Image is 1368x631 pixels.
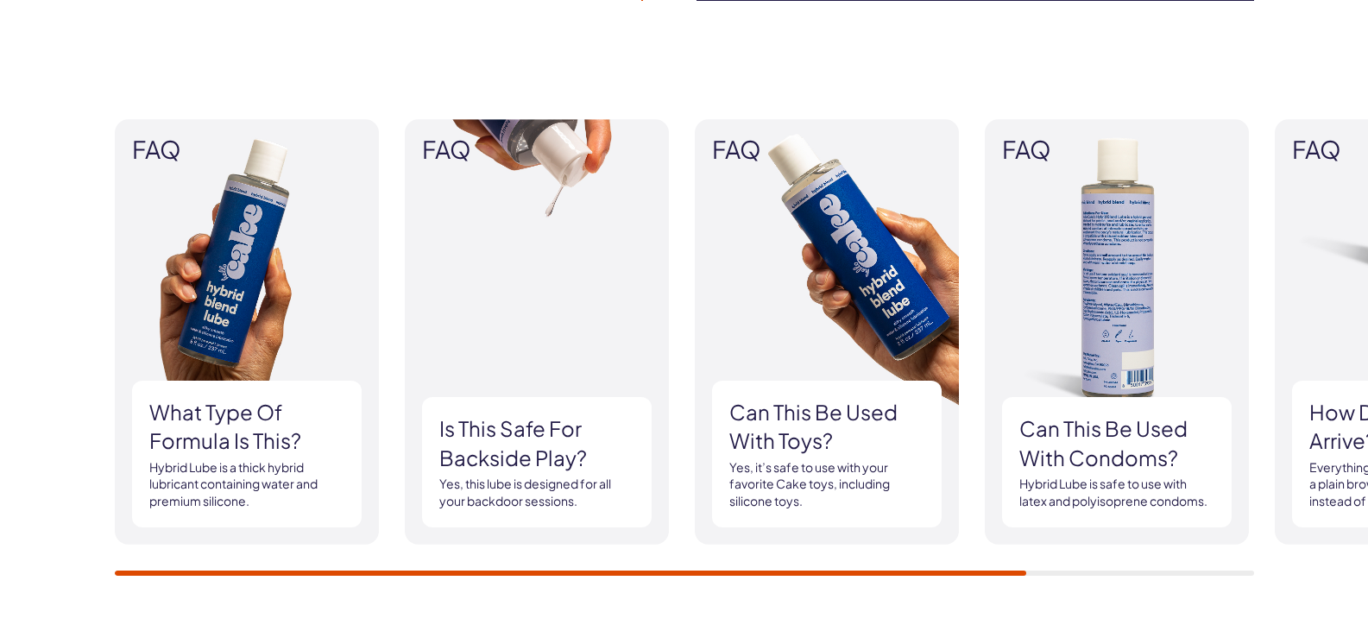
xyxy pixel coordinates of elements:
h3: Is this safe for backside play? [439,414,634,472]
h3: Can this be used with condoms? [1019,414,1214,472]
p: Yes, it’s safe to use with your favorite Cake toys, including silicone toys. [729,459,924,510]
p: Yes, this lube is designed for all your backdoor sessions. [439,476,634,509]
span: FAQ [422,136,652,163]
span: FAQ [712,136,942,163]
p: Hybrid Lube is a thick hybrid lubricant containing water and premium silicone. [149,459,344,510]
span: FAQ [132,136,362,163]
h3: Can this be used with toys? [729,398,924,456]
span: FAQ [1002,136,1232,163]
h3: What type of formula is this? [149,398,344,456]
p: Hybrid Lube is safe to use with latex and polyisoprene condoms. [1019,476,1214,509]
